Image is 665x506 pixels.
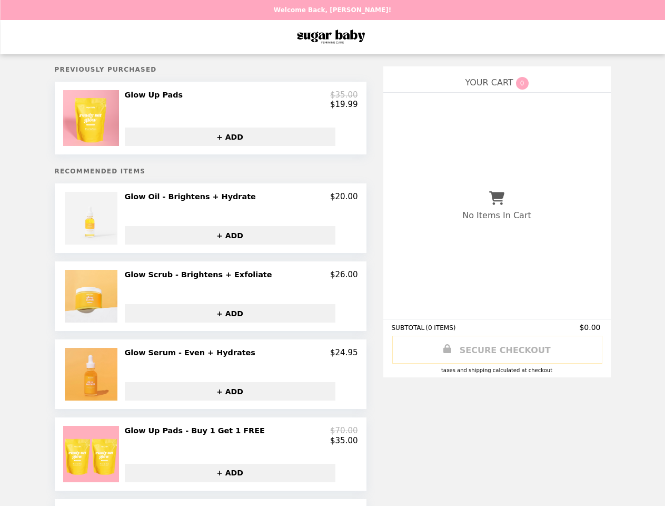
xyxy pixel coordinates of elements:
[330,192,358,201] p: $20.00
[274,6,391,14] p: Welcome Back, [PERSON_NAME]!
[330,348,358,357] p: $24.95
[392,367,602,373] div: Taxes and Shipping calculated at checkout
[65,270,120,323] img: Glow Scrub - Brightens + Exfoliate
[125,426,269,435] h2: Glow Up Pads - Buy 1 Get 1 FREE
[65,348,120,401] img: Glow Serum - Even + Hydrates
[125,348,260,357] h2: Glow Serum - Even + Hydrates
[63,90,122,146] img: Glow Up Pads
[330,100,358,109] p: $19.99
[330,90,358,100] p: $35.00
[125,304,335,323] button: + ADD
[125,226,335,245] button: + ADD
[579,323,602,332] span: $0.00
[330,426,358,435] p: $70.00
[330,436,358,445] p: $35.00
[125,192,260,201] h2: Glow Oil - Brightens + Hydrate
[125,464,335,482] button: + ADD
[125,90,187,100] h2: Glow Up Pads
[425,324,455,332] span: ( 0 ITEMS )
[330,270,358,279] p: $26.00
[516,77,529,90] span: 0
[289,26,377,48] img: Brand Logo
[465,77,513,87] span: YOUR CART
[63,426,122,482] img: Glow Up Pads - Buy 1 Get 1 FREE
[55,168,366,175] h5: Recommended Items
[462,210,531,220] p: No Items In Cart
[392,324,426,332] span: SUBTOTAL
[125,128,335,146] button: + ADD
[125,270,276,279] h2: Glow Scrub - Brightens + Exfoliate
[55,66,366,73] h5: Previously Purchased
[65,192,120,245] img: Glow Oil - Brightens + Hydrate
[125,382,335,401] button: + ADD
